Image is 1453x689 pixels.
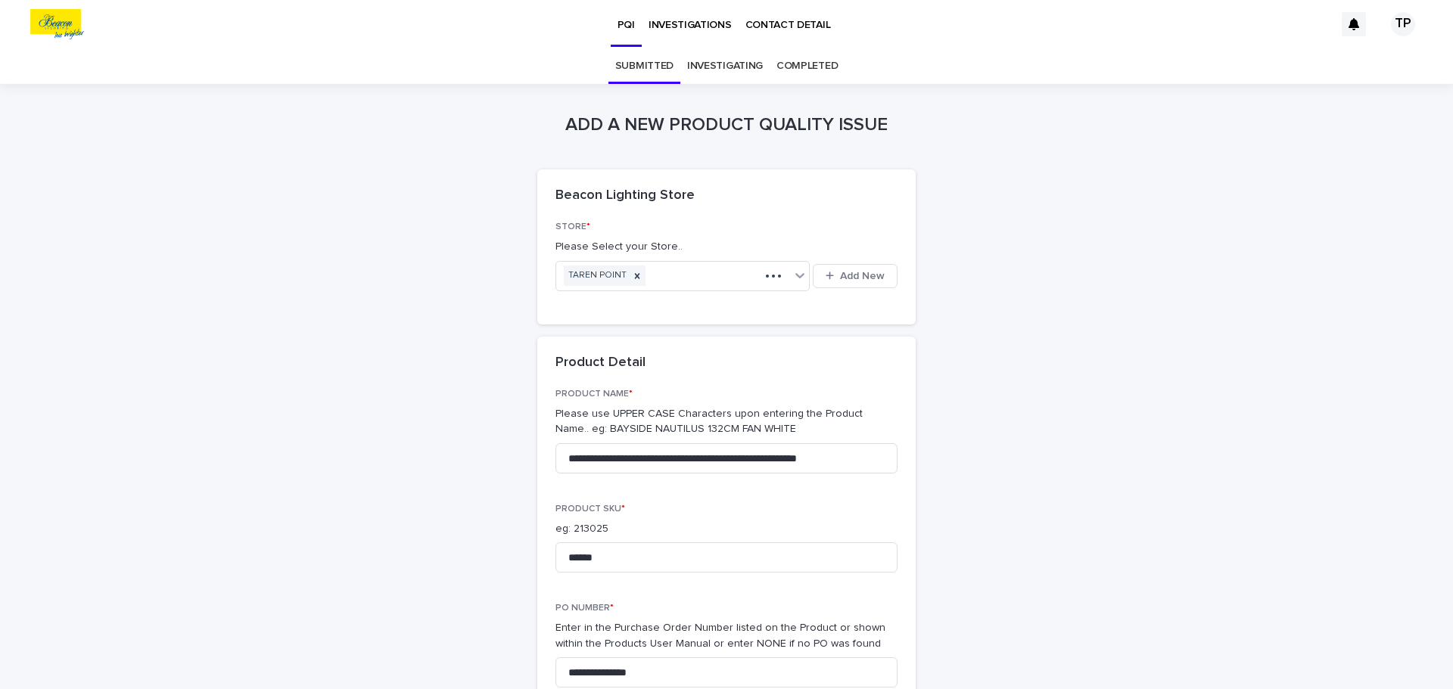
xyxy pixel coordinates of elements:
p: Please Select your Store.. [555,239,898,255]
div: TP [1391,12,1415,36]
h1: ADD A NEW PRODUCT QUALITY ISSUE [537,114,916,136]
span: Add New [840,271,885,281]
p: Enter in the Purchase Order Number listed on the Product or shown within the Products User Manual... [555,620,898,652]
div: TAREN POINT [564,265,629,286]
a: COMPLETED [776,48,838,84]
a: SUBMITTED [615,48,674,84]
h2: Product Detail [555,355,646,371]
span: PO NUMBER [555,604,614,613]
span: PRODUCT SKU [555,504,625,514]
a: INVESTIGATING [687,48,763,84]
h2: Beacon Lighting Store [555,188,695,204]
p: eg: 213025 [555,521,898,537]
button: Add New [813,264,898,288]
p: Please use UPPER CASE Characters upon entering the Product Name.. eg: BAYSIDE NAUTILUS 132CM FAN ... [555,406,898,438]
span: PRODUCT NAME [555,390,633,399]
span: STORE [555,222,590,231]
img: o0rTvjzSSs2z1saNkxEY [30,9,84,39]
